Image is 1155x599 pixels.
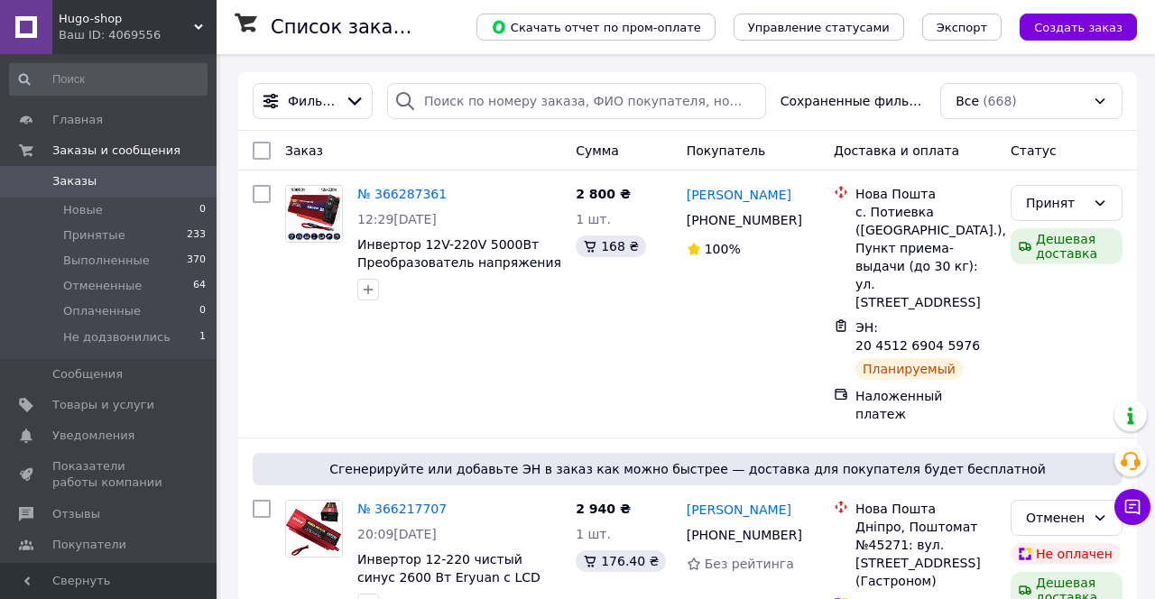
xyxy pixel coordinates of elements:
[9,63,208,96] input: Поиск
[63,329,171,346] span: Не додзвонились
[357,187,447,201] a: № 366287361
[781,92,927,110] span: Сохраненные фильтры:
[855,500,996,518] div: Нова Пошта
[285,143,323,158] span: Заказ
[52,143,180,159] span: Заказы и сообщения
[63,202,103,218] span: Новые
[683,522,805,548] div: [PHONE_NUMBER]
[683,207,805,233] div: [PHONE_NUMBER]
[52,506,100,522] span: Отзывы
[576,235,646,257] div: 168 ₴
[855,358,963,380] div: Планируемый
[187,253,206,269] span: 370
[357,527,437,541] span: 20:09[DATE]
[288,92,337,110] span: Фильтры
[734,14,904,41] button: Управление статусами
[193,278,206,294] span: 64
[687,186,791,204] a: [PERSON_NAME]
[576,143,619,158] span: Сумма
[1114,489,1150,525] button: Чат с покупателем
[1034,21,1123,34] span: Создать заказ
[576,187,631,201] span: 2 800 ₴
[855,518,996,590] div: Дніпро, Поштомат №45271: вул. [STREET_ADDRESS] (Гастроном)
[63,278,142,294] span: Отмененные
[1011,228,1123,264] div: Дешевая доставка
[687,143,766,158] span: Покупатель
[285,185,343,243] a: Фото товару
[576,527,611,541] span: 1 шт.
[52,366,123,382] span: Сообщения
[922,14,1002,41] button: Экспорт
[748,21,890,34] span: Управление статусами
[855,203,996,311] div: с. Потиевка ([GEOGRAPHIC_DATA].), Пункт приема-выдачи (до 30 кг): ул. [STREET_ADDRESS]
[1026,193,1086,213] div: Принят
[357,502,447,516] a: № 366217707
[956,92,979,110] span: Все
[286,186,342,242] img: Фото товару
[187,227,206,244] span: 233
[491,19,701,35] span: Скачать отчет по пром-оплате
[286,501,342,557] img: Фото товару
[1011,143,1057,158] span: Статус
[687,501,791,519] a: [PERSON_NAME]
[52,112,103,128] span: Главная
[199,329,206,346] span: 1
[576,550,666,572] div: 176.40 ₴
[357,212,437,226] span: 12:29[DATE]
[1002,19,1137,33] a: Создать заказ
[52,397,154,413] span: Товары и услуги
[834,143,959,158] span: Доставка и оплата
[1026,508,1086,528] div: Отменен
[983,94,1017,108] span: (668)
[476,14,716,41] button: Скачать отчет по пром-оплате
[576,502,631,516] span: 2 940 ₴
[199,202,206,218] span: 0
[271,16,426,38] h1: Список заказов
[1020,14,1137,41] button: Создать заказ
[855,320,980,353] span: ЭН: 20 4512 6904 5976
[63,303,141,319] span: Оплаченные
[52,173,97,189] span: Заказы
[855,387,996,423] div: Наложенный платеж
[705,242,741,256] span: 100%
[357,237,561,306] a: Инвертор 12V-220V 5000Вт Преобразователь напряжения Eryuan c LCD экраном для дома и авто
[52,458,167,491] span: Показатели работы компании
[59,11,194,27] span: Hugo-shop
[855,185,996,203] div: Нова Пошта
[63,253,150,269] span: Выполненные
[705,557,794,571] span: Без рейтинга
[52,428,134,444] span: Уведомления
[937,21,987,34] span: Экспорт
[52,537,126,553] span: Покупатели
[260,460,1115,478] span: Сгенерируйте или добавьте ЭН в заказ как можно быстрее — доставка для покупателя будет бесплатной
[285,500,343,558] a: Фото товару
[59,27,217,43] div: Ваш ID: 4069556
[387,83,766,119] input: Поиск по номеру заказа, ФИО покупателя, номеру телефона, Email, номеру накладной
[199,303,206,319] span: 0
[576,212,611,226] span: 1 шт.
[63,227,125,244] span: Принятые
[1011,543,1120,565] div: Не оплачен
